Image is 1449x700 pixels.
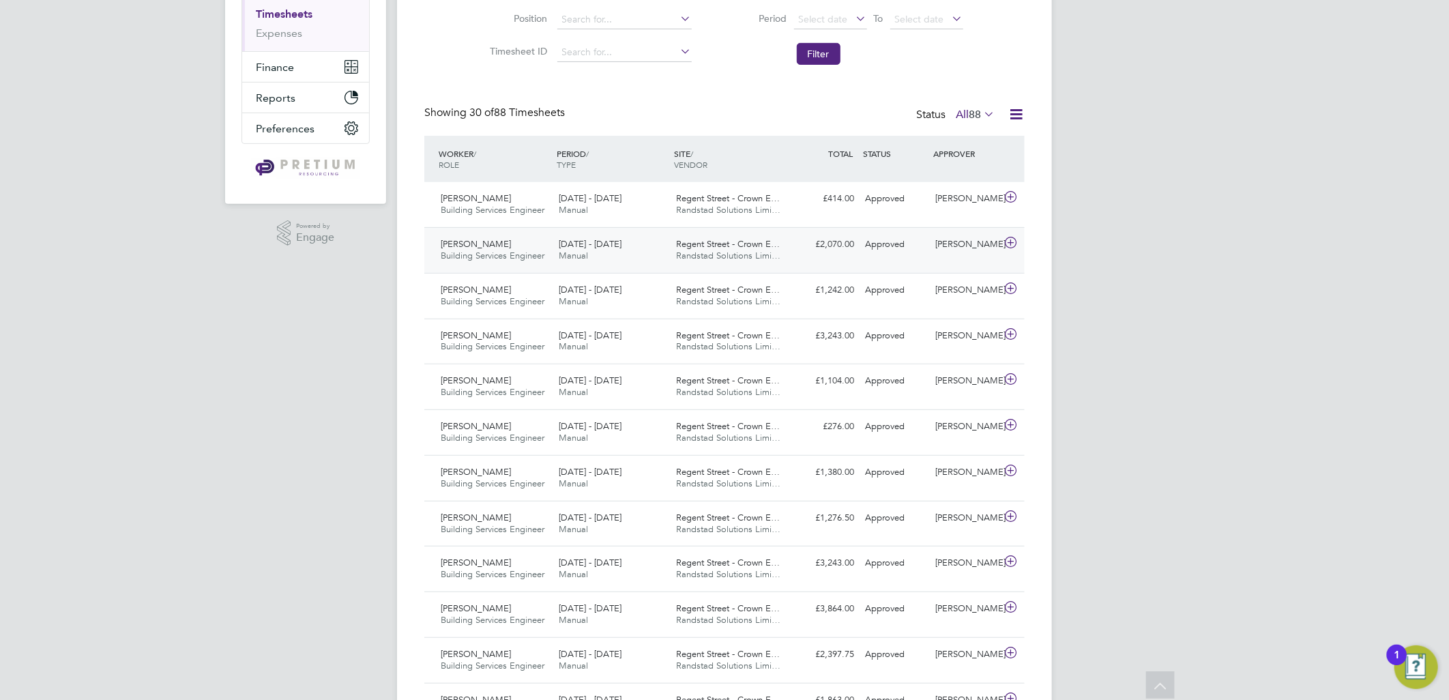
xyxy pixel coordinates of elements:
span: 30 of [469,106,494,119]
span: / [691,148,694,159]
span: Building Services Engineer [441,295,544,307]
span: [PERSON_NAME] [441,420,511,432]
span: VENDOR [675,159,708,170]
span: Randstad Solutions Limi… [677,478,781,489]
span: Manual [559,432,588,443]
div: WORKER [435,141,553,177]
span: [PERSON_NAME] [441,602,511,614]
span: Regent Street - Crown E… [677,330,780,341]
span: [PERSON_NAME] [441,238,511,250]
div: £276.00 [789,415,860,438]
span: Building Services Engineer [441,386,544,398]
span: To [870,10,888,27]
span: Manual [559,250,588,261]
input: Search for... [557,10,692,29]
div: SITE [671,141,789,177]
span: Manual [559,568,588,580]
span: Randstad Solutions Limi… [677,340,781,352]
a: Timesheets [256,8,312,20]
div: [PERSON_NAME] [931,598,1001,620]
span: Regent Street - Crown E… [677,284,780,295]
a: Go to home page [241,158,370,179]
div: £2,070.00 [789,233,860,256]
span: Building Services Engineer [441,478,544,489]
span: Manual [559,523,588,535]
span: [DATE] - [DATE] [559,330,621,341]
span: Building Services Engineer [441,568,544,580]
span: [PERSON_NAME] [441,375,511,386]
span: Regent Street - Crown E… [677,238,780,250]
span: Manual [559,386,588,398]
span: Randstad Solutions Limi… [677,204,781,216]
div: Approved [860,325,931,347]
span: Select date [799,13,848,25]
div: STATUS [860,141,931,166]
span: 88 [969,108,981,121]
img: pretium-logo-retina.png [252,158,359,179]
span: Regent Street - Crown E… [677,648,780,660]
a: Expenses [256,27,302,40]
button: Finance [242,52,369,82]
div: [PERSON_NAME] [931,552,1001,574]
div: [PERSON_NAME] [931,461,1001,484]
label: Timesheet ID [486,45,548,57]
span: Regent Street - Crown E… [677,375,780,386]
span: Building Services Engineer [441,614,544,626]
span: [DATE] - [DATE] [559,648,621,660]
span: Building Services Engineer [441,340,544,352]
span: Manual [559,660,588,671]
span: Finance [256,61,294,74]
div: 1 [1394,655,1400,673]
span: Engage [296,232,334,244]
div: [PERSON_NAME] [931,325,1001,347]
div: £1,104.00 [789,370,860,392]
div: £1,276.50 [789,507,860,529]
span: Regent Street - Crown E… [677,466,780,478]
span: [DATE] - [DATE] [559,192,621,204]
div: Approved [860,370,931,392]
div: £3,243.00 [789,325,860,347]
div: [PERSON_NAME] [931,370,1001,392]
span: [PERSON_NAME] [441,557,511,568]
div: [PERSON_NAME] [931,415,1001,438]
span: Randstad Solutions Limi… [677,614,781,626]
span: Reports [256,91,295,104]
a: Powered byEngage [277,220,335,246]
div: Approved [860,598,931,620]
div: Approved [860,507,931,529]
div: Approved [860,279,931,302]
span: 88 Timesheets [469,106,565,119]
span: [PERSON_NAME] [441,284,511,295]
span: [DATE] - [DATE] [559,512,621,523]
span: Regent Street - Crown E… [677,557,780,568]
span: Randstad Solutions Limi… [677,295,781,307]
span: [DATE] - [DATE] [559,602,621,614]
span: / [473,148,476,159]
span: [DATE] - [DATE] [559,466,621,478]
button: Filter [797,43,840,65]
span: Randstad Solutions Limi… [677,523,781,535]
div: [PERSON_NAME] [931,188,1001,210]
input: Search for... [557,43,692,62]
span: Manual [559,340,588,352]
div: Approved [860,461,931,484]
span: Building Services Engineer [441,250,544,261]
div: [PERSON_NAME] [931,507,1001,529]
div: APPROVER [931,141,1001,166]
span: Preferences [256,122,314,135]
div: Showing [424,106,568,120]
span: Randstad Solutions Limi… [677,568,781,580]
span: [PERSON_NAME] [441,466,511,478]
span: [PERSON_NAME] [441,648,511,660]
div: £1,380.00 [789,461,860,484]
button: Open Resource Center, 1 new notification [1394,645,1438,689]
div: £3,243.00 [789,552,860,574]
div: PERIOD [553,141,671,177]
span: Randstad Solutions Limi… [677,250,781,261]
div: Approved [860,552,931,574]
span: Building Services Engineer [441,523,544,535]
div: £2,397.75 [789,643,860,666]
span: Manual [559,204,588,216]
span: Building Services Engineer [441,660,544,671]
div: £1,242.00 [789,279,860,302]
